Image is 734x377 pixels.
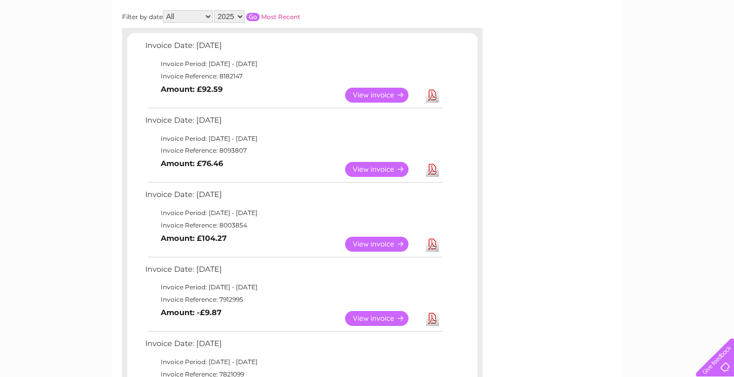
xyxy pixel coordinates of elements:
[143,188,444,207] td: Invoice Date: [DATE]
[553,44,572,52] a: Water
[701,44,725,52] a: Log out
[540,5,611,18] a: 0333 014 3131
[122,10,392,23] div: Filter by date
[261,13,300,21] a: Most Recent
[345,162,421,177] a: View
[161,159,223,168] b: Amount: £76.46
[143,263,444,282] td: Invoice Date: [DATE]
[644,44,659,52] a: Blog
[124,6,611,50] div: Clear Business is a trading name of Verastar Limited (registered in [GEOGRAPHIC_DATA] No. 3667643...
[143,293,444,306] td: Invoice Reference: 7912995
[426,237,439,252] a: Download
[143,144,444,157] td: Invoice Reference: 8093807
[161,85,223,94] b: Amount: £92.59
[161,234,227,243] b: Amount: £104.27
[26,27,78,58] img: logo.png
[607,44,638,52] a: Telecoms
[426,162,439,177] a: Download
[143,39,444,58] td: Invoice Date: [DATE]
[143,337,444,356] td: Invoice Date: [DATE]
[143,70,444,83] td: Invoice Reference: 8182147
[143,207,444,219] td: Invoice Period: [DATE] - [DATE]
[143,113,444,133] td: Invoice Date: [DATE]
[578,44,601,52] a: Energy
[143,281,444,293] td: Invoice Period: [DATE] - [DATE]
[426,88,439,103] a: Download
[345,88,421,103] a: View
[143,356,444,368] td: Invoice Period: [DATE] - [DATE]
[345,237,421,252] a: View
[426,311,439,326] a: Download
[345,311,421,326] a: View
[143,58,444,70] td: Invoice Period: [DATE] - [DATE]
[143,133,444,145] td: Invoice Period: [DATE] - [DATE]
[665,44,691,52] a: Contact
[143,219,444,232] td: Invoice Reference: 8003854
[161,308,221,317] b: Amount: -£9.87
